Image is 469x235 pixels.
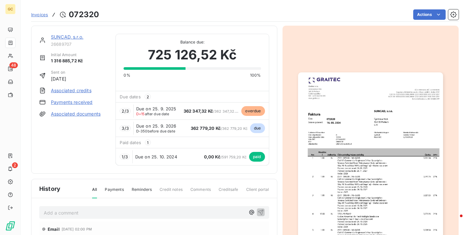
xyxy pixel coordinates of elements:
span: Client portal [246,187,269,198]
span: Balance due: [124,39,261,45]
span: [DATE] 02:00 PM [62,227,92,231]
img: Logo LeanPay [5,221,16,231]
button: Actions [413,9,446,20]
span: 1 316 885,72 Kč [51,58,83,64]
span: after due date [136,112,169,116]
span: All [92,187,97,198]
span: Due on 25. 10. 2024 [135,154,177,159]
span: 1 / 3 [122,154,127,159]
a: Payments received [51,99,93,105]
span: [DATE] [51,75,66,82]
span: 0,00 Kč [204,154,221,159]
span: 48 [9,62,18,68]
span: Initial Amount [51,52,83,58]
span: Creditsafe [219,187,238,198]
span: Credit notes [160,187,183,198]
span: History [39,184,60,193]
span: Sent on [51,69,66,75]
span: 1 [145,140,151,145]
span: paid [249,152,265,162]
span: Email [48,227,60,232]
span: Paid dates [120,140,141,145]
span: 362 347,32 Kč [184,108,213,114]
span: 3 / 3 [122,126,128,131]
span: / 362 347,32 Kč [184,109,240,114]
span: Due on 25. 9. 2025 [136,106,176,111]
a: Associated credits [51,87,91,94]
h3: 072320 [69,9,99,20]
span: 100% [250,72,261,78]
span: 2 [12,162,18,168]
span: 0% [124,72,130,78]
a: Invoices [31,11,48,18]
a: Associated documents [51,111,101,117]
span: Invoices [31,12,48,17]
span: overdue [241,106,265,116]
span: 26689707 [51,42,108,47]
span: Reminders [132,187,152,198]
div: GC [5,4,16,14]
span: Due dates [120,94,140,99]
a: SUNCAD, s.r.o. [51,34,83,40]
span: 362 779,20 Kč [191,126,221,131]
span: Due on 25. 9. 2026 [136,123,176,129]
span: Payments [105,187,124,198]
span: Comments [190,187,211,198]
span: D+15 [136,112,145,116]
span: / 362 779,20 Kč [191,126,247,131]
span: / 591 759,20 Kč [204,155,247,159]
iframe: Intercom live chat [447,213,463,229]
span: D-350 [136,129,148,133]
span: 2 / 3 [122,108,128,114]
span: 2 [145,94,151,100]
span: before due date [136,129,175,133]
span: due [250,123,265,133]
span: 725 126,52 Kč [148,45,237,65]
